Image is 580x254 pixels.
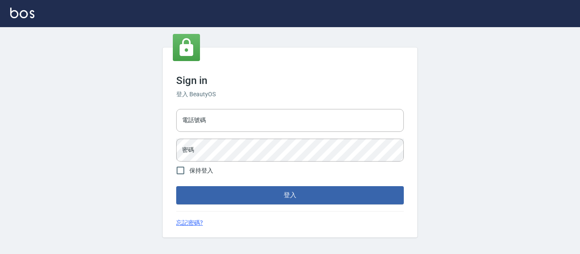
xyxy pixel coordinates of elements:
[176,90,404,99] h6: 登入 BeautyOS
[189,166,213,175] span: 保持登入
[176,186,404,204] button: 登入
[176,75,404,87] h3: Sign in
[10,8,34,18] img: Logo
[176,218,203,227] a: 忘記密碼?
